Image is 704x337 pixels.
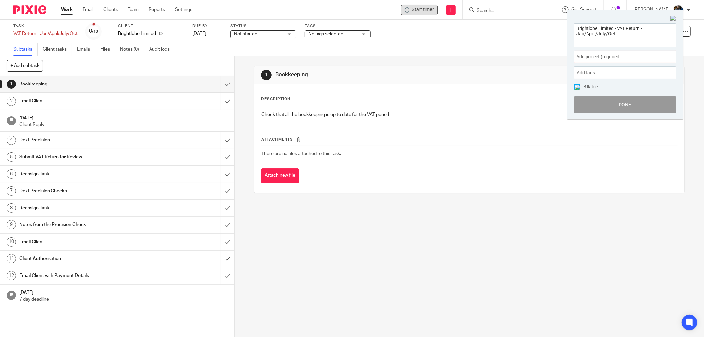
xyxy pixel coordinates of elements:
[670,16,676,21] img: Close
[7,97,16,106] div: 2
[275,71,484,78] h1: Bookkeeping
[118,23,184,29] label: Client
[7,271,16,280] div: 12
[7,136,16,145] div: 4
[128,6,139,13] a: Team
[19,169,150,179] h1: Reassign Task
[19,186,150,196] h1: Dext Precision Checks
[261,70,272,80] div: 1
[13,43,38,56] a: Subtasks
[19,296,228,303] p: 7 day deadline
[7,254,16,263] div: 11
[7,80,16,89] div: 1
[261,152,341,156] span: There are no files attached to this task.
[261,168,299,183] button: Attach new file
[577,68,598,78] span: Add tags
[77,43,95,56] a: Emails
[261,96,290,102] p: Description
[19,254,150,264] h1: Client Authorisation
[19,113,228,121] h1: [DATE]
[43,43,72,56] a: Client tasks
[576,53,659,60] span: Add project (required)
[7,203,16,213] div: 8
[305,23,371,29] label: Tags
[7,186,16,196] div: 7
[412,6,434,13] span: Start timer
[149,6,165,13] a: Reports
[83,6,93,13] a: Email
[261,111,677,118] p: Check that all the bookkeeping is up to date for the VAT period
[89,27,98,35] div: 0
[19,220,150,230] h1: Notes from the Precision Check
[230,23,296,29] label: Status
[175,6,192,13] a: Settings
[92,30,98,33] small: /13
[574,24,676,45] textarea: Brightlobe Limited - VAT Return - Jan/April/July/Oct
[13,30,78,37] div: VAT Return - Jan/April/July/Oct
[100,43,115,56] a: Files
[583,84,598,89] span: Billable
[261,138,293,141] span: Attachments
[308,32,343,36] span: No tags selected
[19,203,150,213] h1: Reassign Task
[120,43,144,56] a: Notes (0)
[19,237,150,247] h1: Email Client
[234,32,257,36] span: Not started
[571,7,597,12] span: Get Support
[574,96,676,113] button: Done
[19,79,150,89] h1: Bookkeeping
[19,288,228,296] h1: [DATE]
[7,60,43,71] button: + Add subtask
[149,43,175,56] a: Audit logs
[118,30,156,37] p: Brightlobe Limited
[19,271,150,281] h1: Email Client with Payment Details
[476,8,535,14] input: Search
[19,96,150,106] h1: Email Client
[192,23,222,29] label: Due by
[13,5,46,14] img: Pixie
[7,152,16,162] div: 5
[673,5,684,15] img: Jaskaran%20Singh.jpeg
[192,31,206,36] span: [DATE]
[13,23,78,29] label: Task
[19,135,150,145] h1: Dext Precision
[575,85,580,90] img: checked.png
[401,5,438,15] div: Brightlobe Limited - VAT Return - Jan/April/July/Oct
[7,220,16,229] div: 9
[7,169,16,179] div: 6
[7,237,16,247] div: 10
[19,152,150,162] h1: Submit VAT Return for Review
[61,6,73,13] a: Work
[19,121,228,128] p: Client Reply
[633,6,670,13] p: [PERSON_NAME]
[103,6,118,13] a: Clients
